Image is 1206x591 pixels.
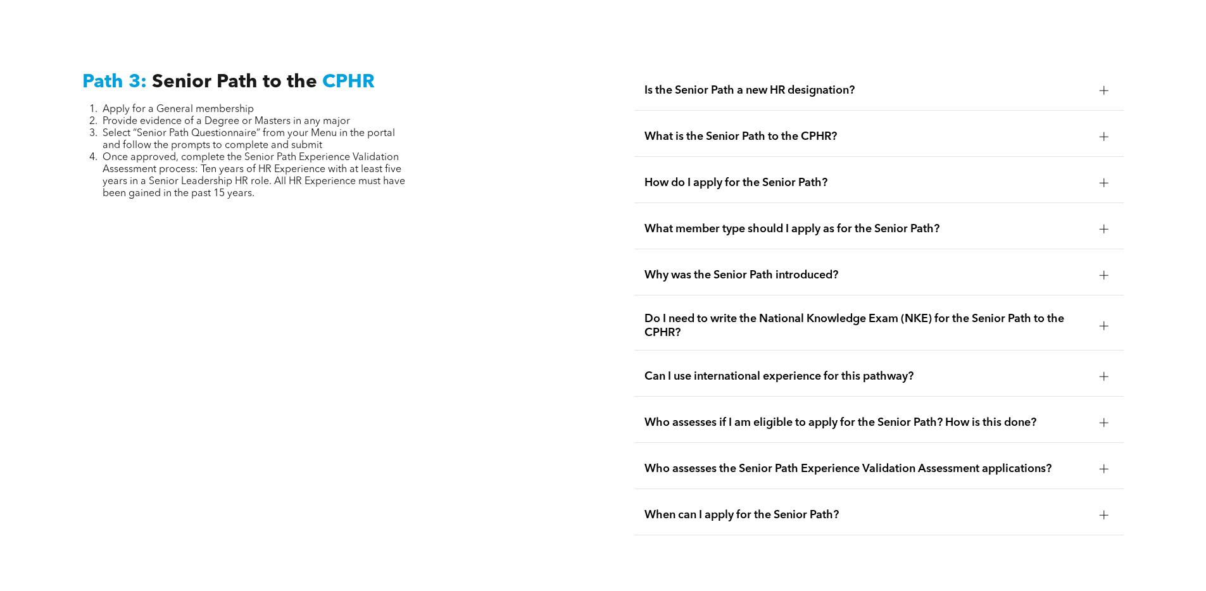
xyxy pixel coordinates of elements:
span: Who assesses the Senior Path Experience Validation Assessment applications? [644,462,1090,476]
span: Senior Path to the [152,73,317,92]
span: What member type should I apply as for the Senior Path? [644,222,1090,236]
span: Can I use international experience for this pathway? [644,370,1090,383]
span: Is the Senior Path a new HR designation? [644,84,1090,97]
span: Who assesses if I am eligible to apply for the Senior Path? How is this done? [644,416,1090,430]
span: Select “Senior Path Questionnaire” from your Menu in the portal and follow the prompts to complet... [103,128,395,151]
span: Once approved, complete the Senior Path Experience Validation Assessment process: Ten years of HR... [103,152,405,199]
span: How do I apply for the Senior Path? [644,176,1090,190]
span: Provide evidence of a Degree or Masters in any major [103,116,350,127]
span: When can I apply for the Senior Path? [644,508,1090,522]
span: Path 3: [82,73,147,92]
span: CPHR [322,73,375,92]
span: Why was the Senior Path introduced? [644,268,1090,282]
span: Apply for a General membership [103,104,254,115]
span: Do I need to write the National Knowledge Exam (NKE) for the Senior Path to the CPHR? [644,312,1090,340]
span: What is the Senior Path to the CPHR? [644,130,1090,144]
